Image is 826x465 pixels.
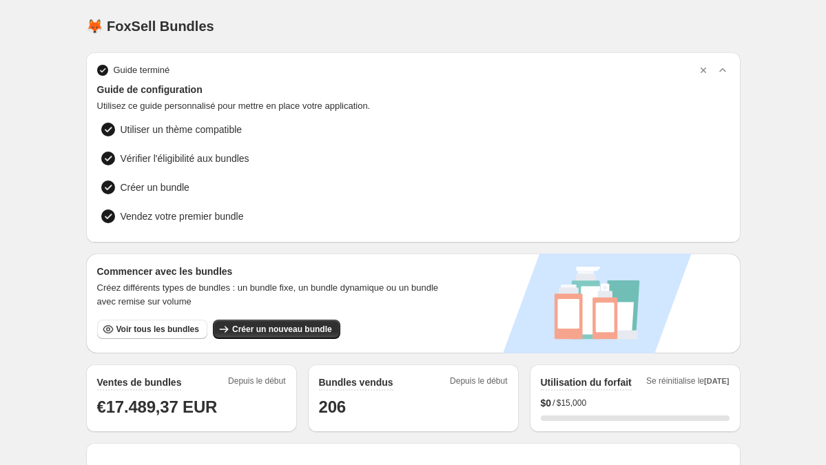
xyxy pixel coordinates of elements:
span: [DATE] [704,377,729,385]
span: Guide terminé [114,63,170,77]
h1: €17.489,37 EUR [97,396,286,418]
h3: Commencer avec les bundles [97,265,456,278]
h2: Utilisation du forfait [541,375,632,389]
span: Guide de configuration [97,83,730,96]
h2: Bundles vendus [319,375,393,389]
span: Créer un nouveau bundle [232,324,332,335]
span: Créez différents types de bundles : un bundle fixe, un bundle dynamique ou un bundle avec remise ... [97,281,456,309]
span: $ 0 [541,396,552,410]
span: $15,000 [557,397,586,409]
span: Depuis le début [228,375,285,391]
span: Depuis le début [450,375,507,391]
span: Vendez votre premier bundle [121,209,244,223]
div: / [541,396,730,410]
button: Créer un nouveau bundle [213,320,340,339]
button: Voir tous les bundles [97,320,207,339]
h1: 🦊 FoxSell Bundles [86,18,214,34]
span: Utilisez ce guide personnalisé pour mettre en place votre application. [97,99,730,113]
span: Vérifier l'éligibilité aux bundles [121,152,249,165]
span: Utiliser un thème compatible [121,123,242,136]
h1: 206 [319,396,508,418]
span: Voir tous les bundles [116,324,199,335]
span: Se réinitialise le [646,375,730,391]
span: Créer un bundle [121,180,189,194]
h2: Ventes de bundles [97,375,182,389]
